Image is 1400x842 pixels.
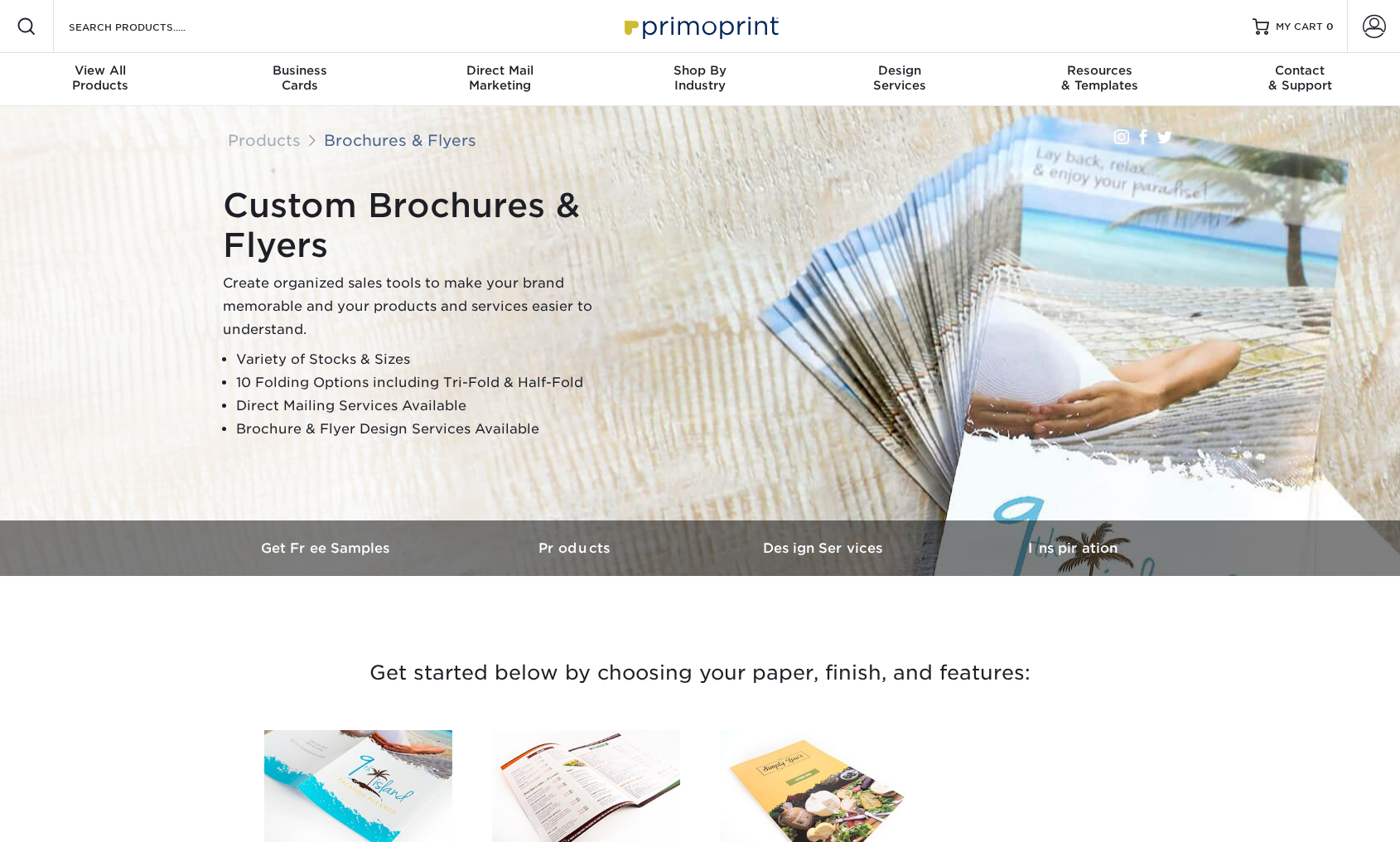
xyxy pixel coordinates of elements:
[1326,21,1334,32] span: 0
[949,540,1197,556] h3: Inspiration
[1276,20,1323,34] span: MY CART
[1000,63,1200,93] div: & Templates
[600,63,799,93] div: Industry
[203,520,451,576] a: Get Free Samples
[451,540,700,556] h3: Products
[600,63,799,78] span: Shop By
[324,131,476,149] a: Brochures & Flyers
[228,131,301,149] a: Products
[400,63,600,93] div: Marketing
[236,371,637,394] li: 10 Folding Options including Tri-Fold & Half-Fold
[700,520,949,576] a: Design Services
[200,63,399,93] div: Cards
[600,53,799,106] a: Shop ByIndustry
[236,394,637,418] li: Direct Mailing Services Available
[200,53,399,106] a: BusinessCards
[1200,63,1400,93] div: & Support
[1000,53,1200,106] a: Resources& Templates
[200,63,399,78] span: Business
[1200,53,1400,106] a: Contact& Support
[400,63,600,78] span: Direct Mail
[223,186,637,265] h1: Custom Brochures & Flyers
[215,636,1185,710] h3: Get started below by choosing your paper, finish, and features:
[949,520,1197,576] a: Inspiration
[617,8,783,44] img: Primoprint
[800,53,1000,106] a: DesignServices
[1000,63,1200,78] span: Resources
[236,348,637,371] li: Variety of Stocks & Sizes
[700,540,949,556] h3: Design Services
[203,540,451,556] h3: Get Free Samples
[1200,63,1400,78] span: Contact
[400,53,600,106] a: Direct MailMarketing
[800,63,1000,78] span: Design
[67,17,229,36] input: SEARCH PRODUCTS.....
[800,63,1000,93] div: Services
[236,418,637,441] li: Brochure & Flyer Design Services Available
[223,272,637,341] p: Create organized sales tools to make your brand memorable and your products and services easier t...
[451,520,700,576] a: Products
